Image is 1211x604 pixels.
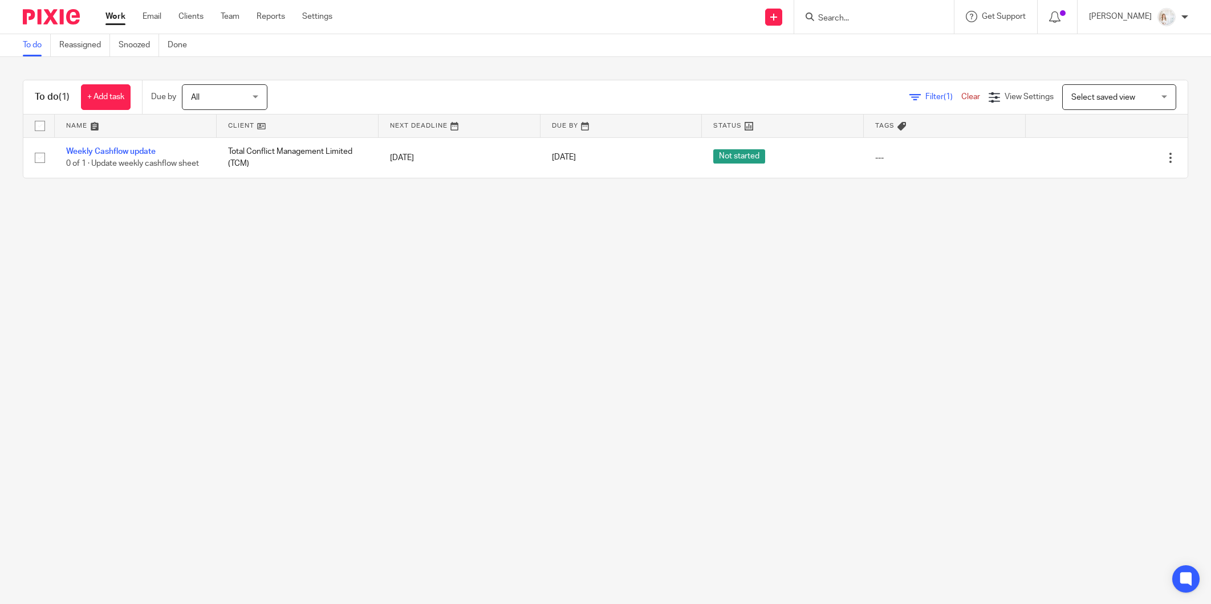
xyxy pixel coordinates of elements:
a: Email [143,11,161,22]
a: + Add task [81,84,131,110]
a: Work [105,11,125,22]
a: Clear [961,93,980,101]
span: View Settings [1005,93,1054,101]
p: Due by [151,91,176,103]
span: Filter [925,93,961,101]
p: [PERSON_NAME] [1089,11,1152,22]
td: Total Conflict Management Limited (TCM) [217,137,379,178]
span: (1) [944,93,953,101]
a: Clients [178,11,204,22]
span: Not started [713,149,765,164]
a: Weekly Cashflow update [66,148,156,156]
a: Reassigned [59,34,110,56]
a: Settings [302,11,332,22]
a: Snoozed [119,34,159,56]
span: Get Support [982,13,1026,21]
div: --- [875,152,1014,164]
span: [DATE] [552,154,576,162]
input: Search [817,14,920,24]
a: Reports [257,11,285,22]
a: Done [168,34,196,56]
img: Pixie [23,9,80,25]
td: [DATE] [379,137,541,178]
a: To do [23,34,51,56]
span: Select saved view [1071,93,1135,101]
h1: To do [35,91,70,103]
a: Team [221,11,239,22]
img: Image.jpeg [1157,8,1176,26]
span: (1) [59,92,70,101]
span: All [191,93,200,101]
span: 0 of 1 · Update weekly cashflow sheet [66,160,199,168]
span: Tags [875,123,895,129]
